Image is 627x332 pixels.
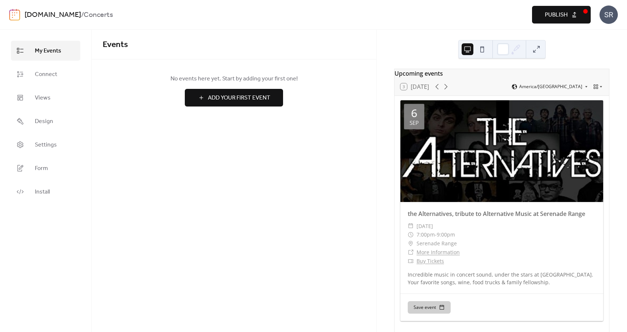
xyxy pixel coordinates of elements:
span: 7:00pm [417,230,435,239]
span: Design [35,117,53,126]
a: the Alternatives, tribute to Alternative Music at Serenade Range [408,210,585,218]
img: logo [9,9,20,21]
a: [DOMAIN_NAME] [25,8,81,22]
a: Views [11,88,80,108]
div: ​ [408,222,414,231]
span: Install [35,188,50,196]
span: Form [35,164,48,173]
div: Upcoming events [395,69,609,78]
b: / [81,8,84,22]
a: Settings [11,135,80,155]
div: Sep [410,120,419,126]
span: Connect [35,70,57,79]
span: [DATE] [417,222,433,231]
span: Add Your First Event [208,94,270,102]
button: Publish [532,6,591,24]
a: Connect [11,64,80,84]
span: Views [35,94,51,102]
a: My Events [11,41,80,61]
div: SR [599,6,618,24]
span: America/[GEOGRAPHIC_DATA] [519,84,582,89]
a: Buy Tickets [417,257,444,264]
a: Form [11,158,80,178]
span: Settings [35,141,57,149]
a: Install [11,182,80,202]
button: Add Your First Event [185,89,283,107]
span: Serenade Range [417,239,457,248]
div: ​ [408,257,414,266]
span: My Events [35,47,61,55]
div: ​ [408,230,414,239]
div: Incredible music in concert sound, under the stars at [GEOGRAPHIC_DATA]. Your favorite songs, win... [400,271,603,286]
span: No events here yet. Start by adding your first one! [103,75,365,83]
span: 9:00pm [437,230,455,239]
a: Design [11,111,80,131]
a: Add Your First Event [103,89,365,107]
span: Publish [545,11,568,19]
div: 6 [411,108,417,119]
span: - [435,230,437,239]
b: Concerts [84,8,113,22]
a: More Information [417,249,460,256]
button: Save event [408,301,451,314]
div: ​ [408,248,414,257]
span: Events [103,37,128,53]
div: ​ [408,239,414,248]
